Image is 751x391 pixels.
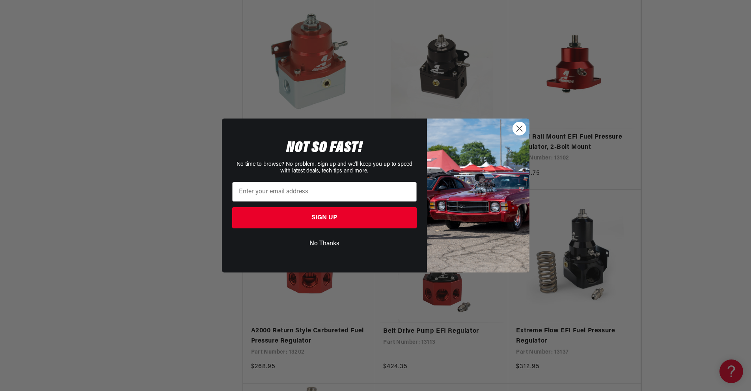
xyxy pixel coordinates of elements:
[512,122,526,135] button: Close dialog
[232,207,417,228] button: SIGN UP
[232,236,417,251] button: No Thanks
[237,161,412,174] span: No time to browse? No problem. Sign up and we'll keep you up to speed with latest deals, tech tip...
[232,182,417,202] input: Enter your email address
[286,140,362,156] span: NOT SO FAST!
[427,119,529,272] img: 85cdd541-2605-488b-b08c-a5ee7b438a35.jpeg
